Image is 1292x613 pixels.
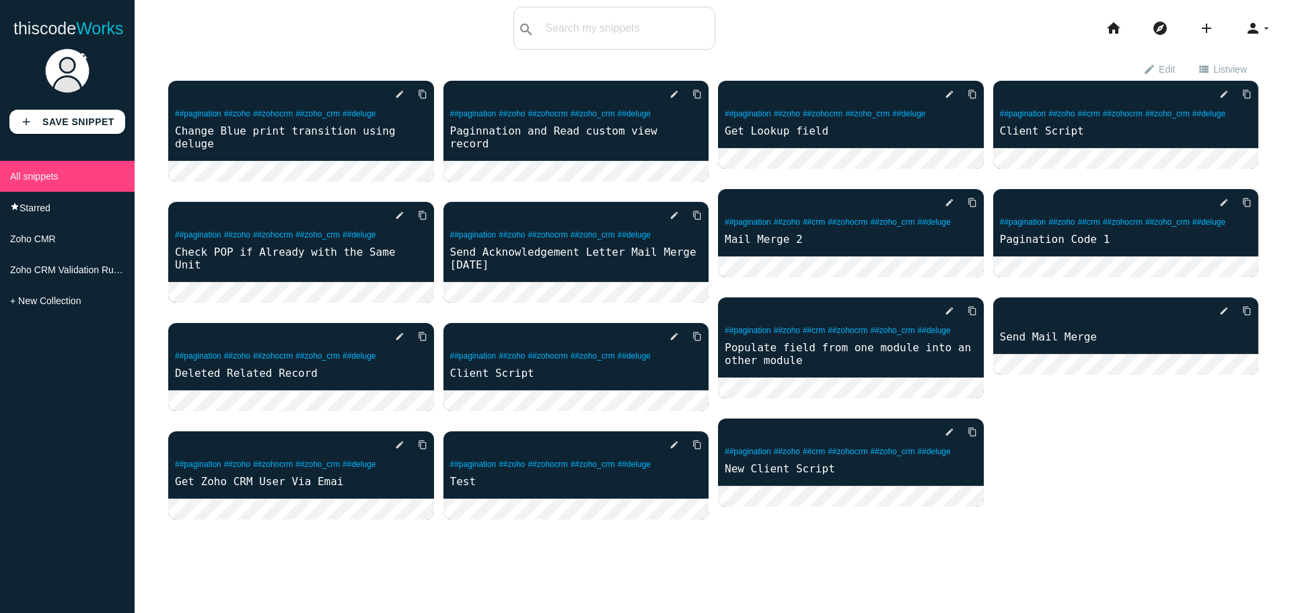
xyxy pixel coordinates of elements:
[718,461,984,476] a: New Client Script
[253,109,293,118] a: ##zohocrm
[659,324,679,349] a: edit
[253,460,293,469] a: ##zohocrm
[692,82,702,106] i: content_copy
[1245,7,1261,50] i: person
[1228,64,1247,75] span: view
[450,351,497,361] a: ##pagination
[1209,299,1229,323] a: edit
[10,171,59,182] span: All snippets
[224,230,250,240] a: ##zoho
[168,365,434,381] a: Deleted Related Record
[407,433,427,457] a: Copy to Clipboard
[1000,109,1046,118] a: ##pagination
[343,460,375,469] a: ##deluge
[1106,7,1122,50] i: home
[1192,109,1225,118] a: ##deluge
[957,190,977,215] a: Copy to Clipboard
[993,329,1259,345] a: Send Mail Merge
[1186,57,1258,81] a: view_listListview
[993,231,1259,247] a: Pagination Code 1
[1145,217,1190,227] a: ##zoho_crm
[418,324,427,349] i: content_copy
[618,351,651,361] a: ##deluge
[499,230,525,240] a: ##zoho
[450,460,497,469] a: ##pagination
[44,47,91,94] img: user.png
[395,324,404,349] i: edit
[10,233,56,244] span: Zoho CMR
[343,109,375,118] a: ##deluge
[774,217,800,227] a: ##zoho
[803,217,825,227] a: ##crm
[528,351,567,361] a: ##zohocrm
[571,351,615,361] a: ##zoho_crm
[957,299,977,323] a: Copy to Clipboard
[917,326,950,335] a: ##deluge
[828,447,867,456] a: ##zohocrm
[1152,7,1168,50] i: explore
[1219,82,1229,106] i: edit
[725,326,771,335] a: ##pagination
[1145,109,1190,118] a: ##zoho_crm
[968,190,977,215] i: content_copy
[945,190,954,215] i: edit
[10,202,20,211] i: star
[968,299,977,323] i: content_copy
[1132,57,1186,81] a: editEdit
[253,230,293,240] a: ##zohocrm
[659,203,679,227] a: edit
[659,82,679,106] a: edit
[528,230,567,240] a: ##zohocrm
[1213,57,1247,80] span: List
[1242,190,1252,215] i: content_copy
[1231,299,1252,323] a: Copy to Clipboard
[993,123,1259,139] a: Client Script
[499,460,525,469] a: ##zoho
[803,109,842,118] a: ##zohocrm
[682,324,702,349] a: Copy to Clipboard
[175,460,221,469] a: ##pagination
[343,351,375,361] a: ##deluge
[718,340,984,368] a: Populate field from one module into an other module
[514,7,538,49] button: search
[692,203,702,227] i: content_copy
[1077,217,1100,227] a: ##crm
[407,203,427,227] a: Copy to Clipboard
[670,324,679,349] i: edit
[395,203,404,227] i: edit
[343,230,375,240] a: ##deluge
[418,82,427,106] i: content_copy
[934,82,954,106] a: edit
[384,324,404,349] a: edit
[828,326,867,335] a: ##zohocrm
[1261,7,1272,50] i: arrow_drop_down
[395,82,404,106] i: edit
[934,420,954,444] a: edit
[618,109,651,118] a: ##deluge
[725,217,771,227] a: ##pagination
[571,109,615,118] a: ##zoho_crm
[571,230,615,240] a: ##zoho_crm
[1077,109,1100,118] a: ##crm
[670,433,679,457] i: edit
[845,109,890,118] a: ##zoho_crm
[1103,109,1143,118] a: ##zohocrm
[659,433,679,457] a: edit
[253,351,293,361] a: ##zohocrm
[168,123,434,151] a: Change Blue print transition using deluge
[450,109,497,118] a: ##pagination
[917,447,950,456] a: ##deluge
[42,116,114,127] b: Save Snippet
[670,203,679,227] i: edit
[175,230,221,240] a: ##pagination
[1231,190,1252,215] a: Copy to Clipboard
[1159,57,1175,80] span: Edit
[538,14,715,42] input: Search my snippets
[803,447,825,456] a: ##crm
[718,123,984,139] a: Get Lookup field
[957,420,977,444] a: Copy to Clipboard
[917,217,950,227] a: ##deluge
[20,203,50,213] span: Starred
[1242,82,1252,106] i: content_copy
[76,19,123,38] span: Works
